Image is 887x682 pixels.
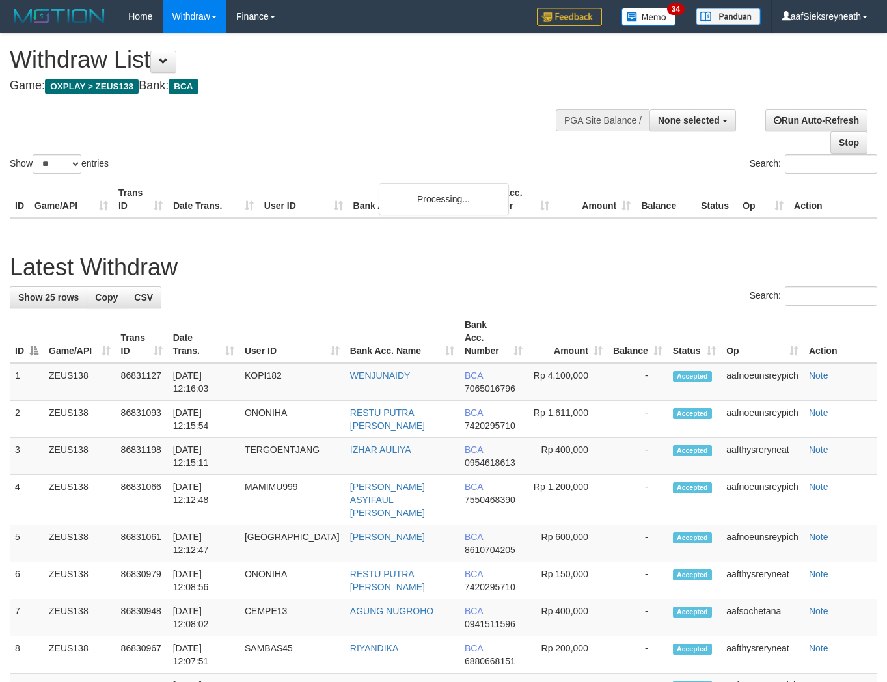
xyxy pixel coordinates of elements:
td: 86830979 [116,562,168,599]
span: BCA [465,569,483,579]
th: ID: activate to sort column descending [10,313,44,363]
td: - [608,636,668,674]
span: Copy 7420295710 to clipboard [465,420,515,431]
th: User ID [259,181,348,218]
a: RESTU PUTRA [PERSON_NAME] [350,407,425,431]
h1: Latest Withdraw [10,254,877,280]
td: Rp 400,000 [528,438,608,475]
span: CSV [134,292,153,303]
span: Accepted [673,532,712,543]
td: 2 [10,401,44,438]
a: Note [809,482,828,492]
td: [DATE] 12:12:48 [168,475,239,525]
img: Feedback.jpg [537,8,602,26]
td: [DATE] 12:08:56 [168,562,239,599]
td: [DATE] 12:16:03 [168,363,239,401]
th: Bank Acc. Number: activate to sort column ascending [459,313,528,363]
select: Showentries [33,154,81,174]
th: Bank Acc. Name: activate to sort column ascending [345,313,459,363]
td: aafthysreryneat [721,438,804,475]
td: ONONIHA [239,401,345,438]
th: Date Trans.: activate to sort column ascending [168,313,239,363]
td: 5 [10,525,44,562]
th: Bank Acc. Number [473,181,554,218]
td: 3 [10,438,44,475]
td: Rp 1,200,000 [528,475,608,525]
td: aafnoeunsreypich [721,475,804,525]
td: MAMIMU999 [239,475,345,525]
a: [PERSON_NAME] [350,532,425,542]
span: Copy 7065016796 to clipboard [465,383,515,394]
th: User ID: activate to sort column ascending [239,313,345,363]
span: BCA [465,482,483,492]
th: Game/API [29,181,113,218]
td: aafthysreryneat [721,562,804,599]
span: BCA [465,643,483,653]
td: 86831198 [116,438,168,475]
th: Status: activate to sort column ascending [668,313,721,363]
td: ZEUS138 [44,438,116,475]
td: 6 [10,562,44,599]
div: PGA Site Balance / [556,109,649,131]
th: Amount: activate to sort column ascending [528,313,608,363]
td: ZEUS138 [44,599,116,636]
span: Copy 8610704205 to clipboard [465,545,515,555]
a: Copy [87,286,126,308]
td: ZEUS138 [44,401,116,438]
span: BCA [169,79,198,94]
td: ZEUS138 [44,636,116,674]
span: Accepted [673,371,712,382]
a: RIYANDIKA [350,643,398,653]
a: CSV [126,286,161,308]
td: [GEOGRAPHIC_DATA] [239,525,345,562]
img: Button%20Memo.svg [621,8,676,26]
td: - [608,525,668,562]
td: - [608,438,668,475]
span: Copy [95,292,118,303]
span: Show 25 rows [18,292,79,303]
th: Trans ID: activate to sort column ascending [116,313,168,363]
span: Accepted [673,482,712,493]
label: Show entries [10,154,109,174]
span: BCA [465,444,483,455]
span: Copy 7550468390 to clipboard [465,495,515,505]
img: panduan.png [696,8,761,25]
td: ONONIHA [239,562,345,599]
td: Rp 4,100,000 [528,363,608,401]
th: ID [10,181,29,218]
td: 86830948 [116,599,168,636]
td: Rp 600,000 [528,525,608,562]
th: Status [696,181,737,218]
td: SAMBAS45 [239,636,345,674]
td: 7 [10,599,44,636]
td: [DATE] 12:08:02 [168,599,239,636]
td: [DATE] 12:12:47 [168,525,239,562]
a: Note [809,532,828,542]
a: Note [809,643,828,653]
button: None selected [649,109,736,131]
td: aafnoeunsreypich [721,401,804,438]
td: [DATE] 12:15:11 [168,438,239,475]
td: 4 [10,475,44,525]
a: Note [809,569,828,579]
span: BCA [465,606,483,616]
a: Note [809,444,828,455]
a: Stop [830,131,867,154]
span: Accepted [673,445,712,456]
span: BCA [465,532,483,542]
span: BCA [465,407,483,418]
h4: Game: Bank: [10,79,579,92]
span: OXPLAY > ZEUS138 [45,79,139,94]
img: MOTION_logo.png [10,7,109,26]
td: aafnoeunsreypich [721,363,804,401]
a: Run Auto-Refresh [765,109,867,131]
span: Accepted [673,569,712,580]
th: Action [789,181,877,218]
td: CEMPE13 [239,599,345,636]
a: Note [809,370,828,381]
span: Copy 7420295710 to clipboard [465,582,515,592]
td: - [608,401,668,438]
th: Trans ID [113,181,168,218]
td: Rp 1,611,000 [528,401,608,438]
th: Balance [636,181,696,218]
